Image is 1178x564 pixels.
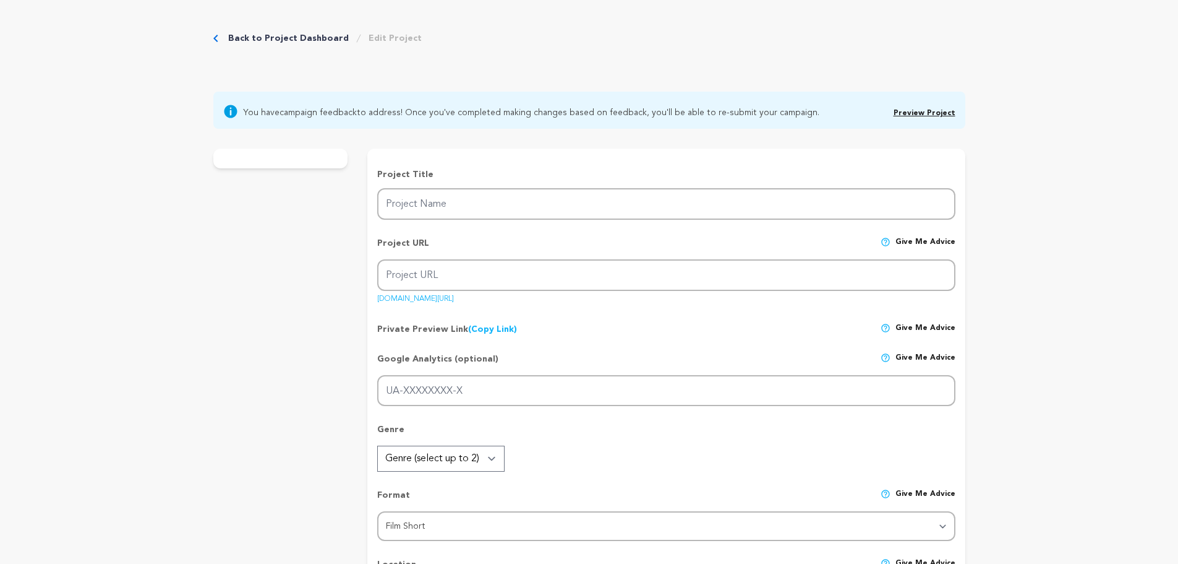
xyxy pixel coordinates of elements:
span: Give me advice [895,489,955,511]
input: UA-XXXXXXXX-X [377,375,955,407]
p: Project Title [377,168,955,181]
a: (Copy Link) [468,325,517,334]
input: Project Name [377,188,955,220]
a: Preview Project [894,110,955,117]
p: Format [377,489,410,511]
span: Give me advice [895,323,955,336]
img: help-circle.svg [881,237,890,247]
a: Edit Project [369,32,422,45]
span: Give me advice [895,237,955,259]
span: You have to address! Once you've completed making changes based on feedback, you'll be able to re... [243,104,819,119]
img: help-circle.svg [881,353,890,363]
input: Project URL [377,259,955,291]
img: help-circle.svg [881,323,890,333]
p: Google Analytics (optional) [377,353,498,375]
span: Give me advice [895,353,955,375]
p: Genre [377,423,955,446]
a: campaign feedback [280,108,357,117]
div: Breadcrumb [213,32,422,45]
p: Project URL [377,237,429,259]
img: help-circle.svg [881,489,890,499]
a: Back to Project Dashboard [228,32,349,45]
a: [DOMAIN_NAME][URL] [377,290,454,303]
p: Private Preview Link [377,323,517,336]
